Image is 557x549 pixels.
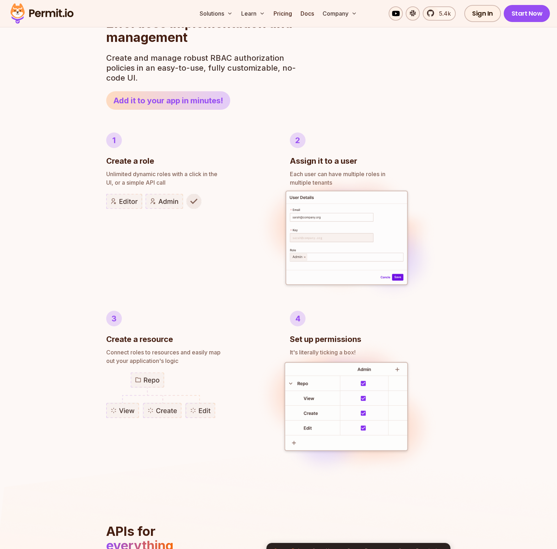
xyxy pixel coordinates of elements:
[464,5,501,22] a: Sign In
[238,6,268,21] button: Learn
[423,6,456,21] a: 5.4k
[504,5,550,22] a: Start Now
[435,9,451,18] span: 5.4k
[106,311,122,326] div: 3
[106,132,122,148] div: 1
[106,53,300,83] p: Create and manage robust RBAC authorization policies in an easy-to-use, fully customizable, no-co...
[106,16,300,44] h2: Effortless implementation and management
[106,348,267,357] span: Connect roles to resources and easily map
[290,333,361,345] h3: Set up permissions
[106,170,267,178] span: Unlimited dynamic roles with a click in the
[298,6,317,21] a: Docs
[106,155,154,167] h3: Create a role
[290,132,305,148] div: 2
[320,6,360,21] button: Company
[7,1,77,26] img: Permit logo
[106,523,156,539] span: APIs for
[106,348,267,365] p: out your application's logic
[197,6,236,21] button: Solutions
[106,170,267,187] p: UI, or a simple API call
[290,155,357,167] h3: Assign it to a user
[106,91,230,110] a: Add it to your app in minutes!
[290,311,305,326] div: 4
[271,6,295,21] a: Pricing
[106,333,173,345] h3: Create a resource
